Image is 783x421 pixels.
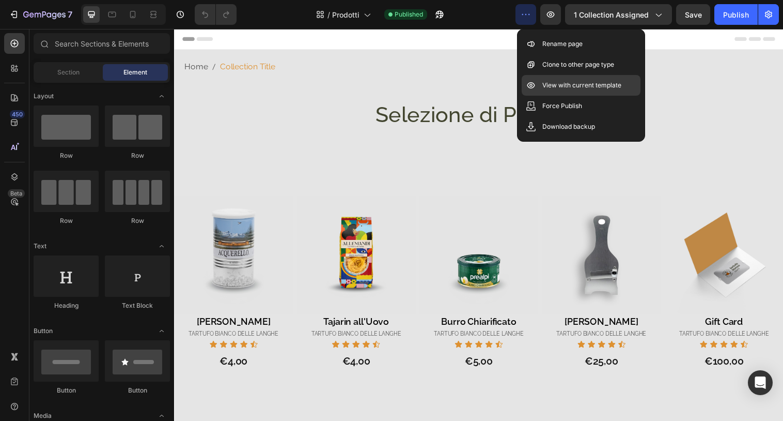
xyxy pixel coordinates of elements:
span: Text [34,242,46,251]
div: Heading [34,301,99,310]
a: Burro Chiarificato [249,170,370,291]
button: Save [676,4,710,25]
span: Save [685,10,702,19]
span: Prodotti [332,9,359,20]
div: Open Intercom Messenger [748,370,773,395]
div: €5,00 [249,330,370,346]
a: Taglia Tartufo [374,170,495,291]
h2: TARTUFO BIANCO DELLE LANGHE [125,305,246,317]
button: 7 [4,4,77,25]
div: Row [105,151,170,160]
iframe: Design area [174,29,783,421]
a: Burro Chiarificato [249,291,370,305]
div: Publish [723,9,749,20]
div: Text Block [105,301,170,310]
span: Layout [34,92,54,101]
span: Toggle open [153,88,170,104]
span: Collection Title [46,32,103,47]
p: 7 [68,8,72,21]
span: 1 collection assigned [574,9,649,20]
div: €25,00 [374,330,495,346]
span: Media [34,411,52,420]
a: Gift Card [499,170,620,291]
span: Section [57,68,80,77]
div: Row [105,216,170,225]
p: Force Publish [542,101,582,111]
div: Row [34,216,99,225]
span: Element [123,68,147,77]
h2: TARTUFO BIANCO DELLE LANGHE [374,305,495,317]
div: €4,00 [125,330,246,346]
p: View with current template [542,80,621,91]
span: / [327,9,330,20]
a: Gift Card [499,291,620,305]
button: 1 collection assigned [565,4,672,25]
a: Tajarin all'Uovo [125,291,246,305]
div: €100,00 [499,330,620,346]
nav: breadcrumb [10,32,620,47]
span: Toggle open [153,238,170,254]
span: Toggle open [153,323,170,339]
div: Undo/Redo [195,4,237,25]
h2: TARTUFO BIANCO DELLE LANGHE [249,305,370,317]
p: Rename page [542,39,583,49]
p: Download backup [542,122,595,132]
a: Tajarin all'Uovo [125,170,246,291]
span: Button [34,326,53,336]
a: [PERSON_NAME] [374,291,495,305]
h2: TARTUFO BIANCO DELLE LANGHE [499,305,620,317]
span: Published [395,10,423,19]
p: Clone to other page type [542,59,614,70]
div: Row [34,151,99,160]
div: 450 [10,110,25,118]
div: Beta [8,189,25,198]
div: Button [105,386,170,395]
span: Home [10,32,34,47]
div: Button [34,386,99,395]
button: Publish [714,4,758,25]
input: Search Sections & Elements [34,33,170,54]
